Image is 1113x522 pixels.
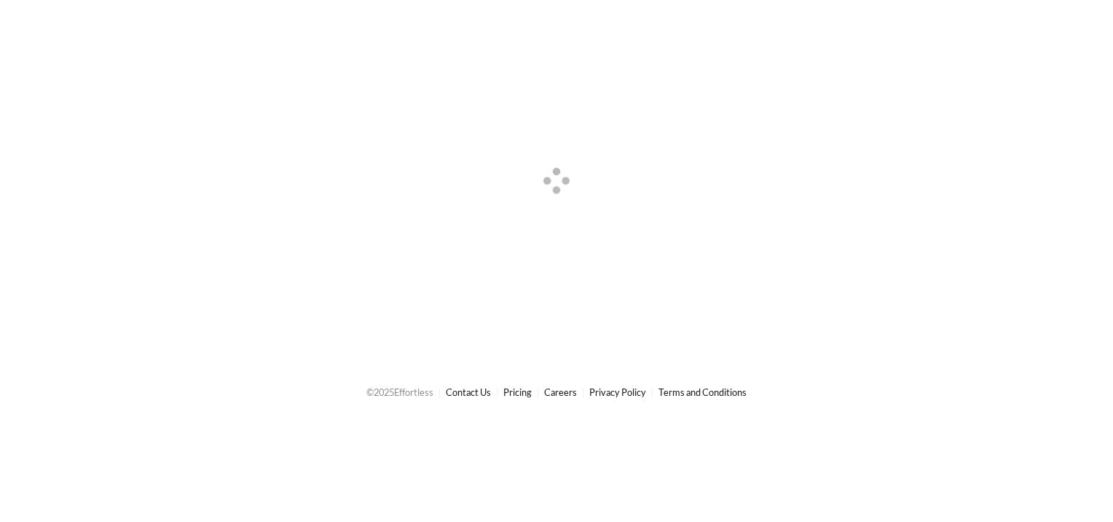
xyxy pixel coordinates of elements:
a: Careers [544,386,577,398]
a: Contact Us [446,386,491,398]
a: Pricing [503,386,532,398]
a: Privacy Policy [589,386,646,398]
span: © 2025 Effortless [366,386,433,398]
a: Terms and Conditions [658,386,747,398]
